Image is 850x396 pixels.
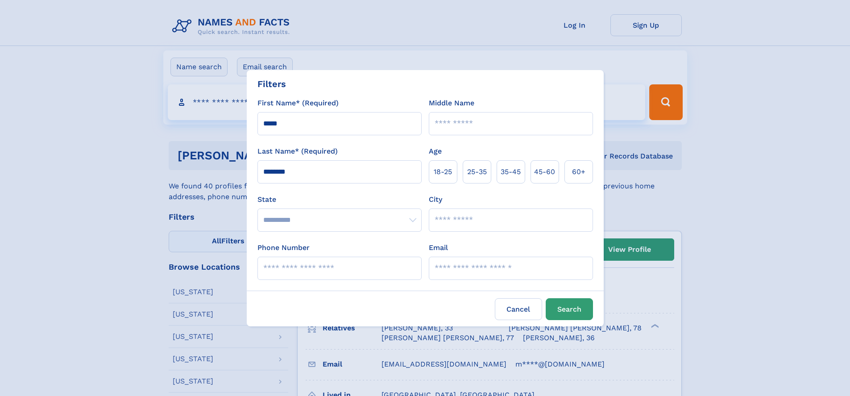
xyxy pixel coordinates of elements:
span: 25‑35 [467,167,487,177]
label: First Name* (Required) [257,98,339,108]
span: 35‑45 [501,167,521,177]
label: Email [429,242,448,253]
div: Filters [257,77,286,91]
label: Last Name* (Required) [257,146,338,157]
button: Search [546,298,593,320]
label: State [257,194,422,205]
label: Phone Number [257,242,310,253]
label: Cancel [495,298,542,320]
label: Middle Name [429,98,474,108]
span: 45‑60 [534,167,555,177]
label: City [429,194,442,205]
label: Age [429,146,442,157]
span: 18‑25 [434,167,452,177]
span: 60+ [572,167,585,177]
